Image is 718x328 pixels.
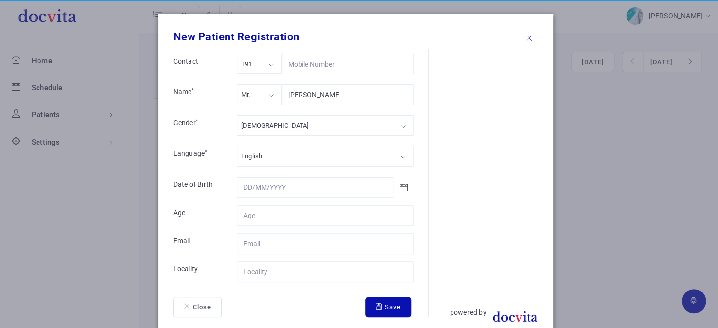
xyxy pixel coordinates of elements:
[241,120,309,131] div: [DEMOGRAPHIC_DATA]
[241,150,262,162] div: English
[237,177,394,198] input: DD/MM/YYYY
[282,84,414,105] input: Name
[237,261,414,282] input: Locality
[166,180,229,194] label: Date of Birth
[166,118,229,135] label: Gender
[166,56,229,73] label: Contact
[173,31,300,43] b: New Patient Registration
[237,233,414,254] input: Email
[487,306,543,327] img: DocVita logo
[282,54,414,74] input: Mobile Number
[166,87,229,104] label: Name
[166,264,229,278] label: Locality
[166,148,229,165] label: Language
[237,205,414,226] input: Age
[365,297,411,318] button: Save
[241,89,250,100] div: Mr.
[166,236,229,250] label: Email
[241,58,252,70] div: +91
[173,297,222,318] button: Close
[166,208,229,222] label: Age
[450,306,487,319] p: powered by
